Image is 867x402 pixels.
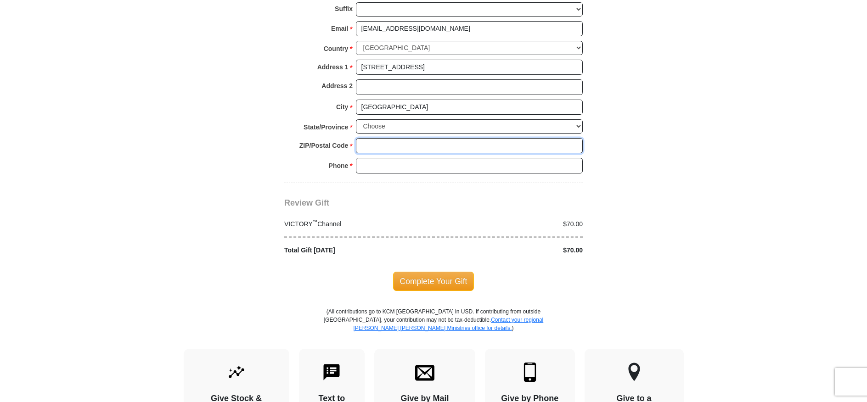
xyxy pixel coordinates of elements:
[336,100,348,113] strong: City
[520,363,540,382] img: mobile.svg
[433,219,588,229] div: $70.00
[331,22,348,35] strong: Email
[317,61,349,73] strong: Address 1
[304,121,348,134] strong: State/Province
[353,317,543,331] a: Contact your regional [PERSON_NAME] [PERSON_NAME] Ministries office for details.
[284,198,329,207] span: Review Gift
[415,363,434,382] img: envelope.svg
[321,79,353,92] strong: Address 2
[324,42,349,55] strong: Country
[393,272,474,291] span: Complete Your Gift
[335,2,353,15] strong: Suffix
[227,363,246,382] img: give-by-stock.svg
[628,363,641,382] img: other-region
[313,219,318,224] sup: ™
[322,363,341,382] img: text-to-give.svg
[280,219,434,229] div: VICTORY Channel
[299,139,349,152] strong: ZIP/Postal Code
[433,246,588,255] div: $70.00
[323,307,544,349] p: (All contributions go to KCM [GEOGRAPHIC_DATA] in USD. If contributing from outside [GEOGRAPHIC_D...
[280,246,434,255] div: Total Gift [DATE]
[329,159,349,172] strong: Phone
